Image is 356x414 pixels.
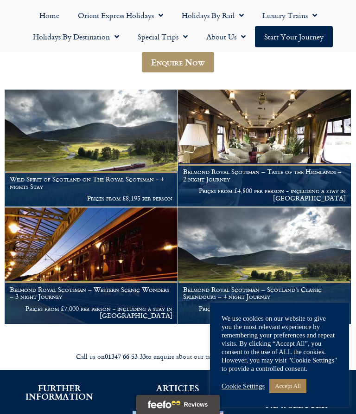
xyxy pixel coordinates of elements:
[183,187,346,202] p: Prices from £4,800 per person - including a stay in [GEOGRAPHIC_DATA]
[105,351,146,361] strong: 01347 66 53 33
[183,168,346,183] h1: Belmond Royal Scotsman – Taste of the Highlands – 2 night Journey
[5,352,351,361] div: Call us on to enquire about our tailor made holidays by rail
[5,90,178,207] a: Wild Spirit of Scotland on The Royal Scotsman - 4 nights Stay Prices from £8,195 per person
[183,286,346,301] h1: Belmond Royal Scotsman – Scotland’s Classic Splendours – 4 night Journey
[5,207,178,324] a: Belmond Royal Scotsman – Western Scenic Wonders – 3 night Journey Prices from £7,000 per person -...
[10,305,172,320] p: Prices from £7,000 per person - including a stay in [GEOGRAPHIC_DATA]
[24,26,128,47] a: Holidays by Destination
[133,384,223,392] h2: ARTICLES
[255,26,333,47] a: Start your Journey
[128,26,197,47] a: Special Trips
[222,314,337,373] div: We use cookies on our website to give you the most relevant experience by remembering your prefer...
[5,5,351,47] nav: Menu
[10,194,172,202] p: Prices from £8,195 per person
[253,5,326,26] a: Luxury Trains
[197,26,255,47] a: About Us
[178,207,351,324] a: Belmond Royal Scotsman – Scotland’s Classic Splendours – 4 night Journey Prices from £9,100 per p...
[14,384,105,401] h2: FURTHER INFORMATION
[5,207,178,324] img: The Royal Scotsman Planet Rail Holidays
[178,90,351,207] a: Belmond Royal Scotsman – Taste of the Highlands – 2 night Journey Prices from £4,800 per person -...
[183,305,346,320] p: Prices from £9,100 per person - including a stay in [GEOGRAPHIC_DATA]
[251,384,342,409] h2: SIGN UP FOR THE PLANET RAIL NEWSLETTER
[269,379,306,393] a: Accept All
[30,5,69,26] a: Home
[222,382,265,390] a: Cookie Settings
[172,5,253,26] a: Holidays by Rail
[10,175,172,190] h1: Wild Spirit of Scotland on The Royal Scotsman - 4 nights Stay
[69,5,172,26] a: Orient Express Holidays
[142,52,214,72] a: Enquire Now
[10,286,172,301] h1: Belmond Royal Scotsman – Western Scenic Wonders – 3 night Journey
